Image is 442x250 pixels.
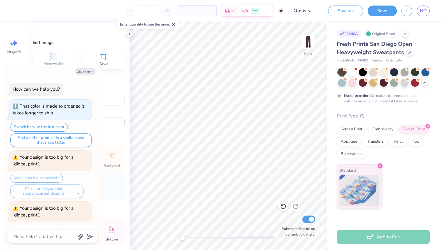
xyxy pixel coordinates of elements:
[417,6,430,16] a: ND
[371,58,402,63] span: Minimum Order: 50 +
[337,137,361,146] div: Applique
[252,9,258,13] span: Free
[339,167,356,173] span: Standard
[339,175,379,206] img: Standard
[13,86,60,92] div: How can we help you?
[278,226,315,237] label: Submit to feature on our public gallery.
[13,205,74,218] div: Your design is too big for a “digital print”.
[337,125,366,134] div: Screen Print
[390,137,407,146] div: Vinyl
[337,149,366,159] div: Rhinestones
[409,137,423,146] div: Foil
[10,133,92,147] button: Find another product in a similar color that ships faster
[368,6,397,16] button: Save
[33,39,125,46] div: Edit Image
[420,7,427,14] span: ND
[13,103,84,116] div: That color is made to order so it takes longer to ship.
[241,8,249,14] span: N/A
[13,154,74,167] div: Your design is too big for a “digital print”.
[7,49,21,54] span: Image AI
[337,40,412,56] span: Fresh Prints San Diego Open Heavyweight Sweatpants
[117,20,179,29] div: Enter quantity to see the price.
[137,5,161,16] input: – –
[337,113,430,120] div: Print Type
[344,93,420,104] div: We make this product in this color to order, which means it takes 4 weeks.
[358,58,368,63] span: # FP90
[368,125,397,134] div: Embroidery
[304,51,312,57] div: Back
[328,6,363,16] button: Save as
[289,5,319,17] input: Untitled Design
[337,30,361,38] div: # 523240A
[344,93,370,98] strong: Made to order:
[75,68,95,75] button: Collapse
[337,58,355,63] span: Fresh Prints
[302,36,314,48] img: Back
[363,137,388,146] div: Transfers
[10,123,68,132] button: Switch back to the last color
[399,125,429,134] div: Digital Print
[106,237,118,242] span: Bottom
[179,235,185,241] div: Accessibility label
[100,61,108,66] span: Crop
[200,8,213,14] span: – –
[181,8,193,14] span: – –
[364,30,399,38] div: Original Proof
